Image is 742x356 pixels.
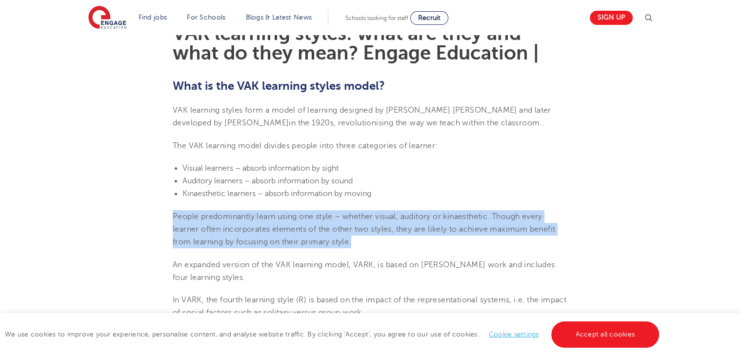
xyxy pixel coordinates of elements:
span: Recruit [418,14,441,21]
span: Visual learners – absorb information by sight [182,164,339,173]
span: Auditory learners – absorb information by sound [182,177,353,185]
a: Cookie settings [489,331,539,338]
a: Accept all cookies [551,321,660,348]
a: Sign up [590,11,633,25]
h1: VAK learning styles: what are they and what do they mean? Engage Education | [173,24,569,63]
img: Engage Education [88,6,126,30]
span: An expanded version of the VAK learning model, VARK, is based on [PERSON_NAME] work and includes ... [173,260,555,282]
span: The VAK learning model divides people into three categories of learner: [173,141,438,150]
span: VAK learning styles form a model of learning designed by [PERSON_NAME] [PERSON_NAME] and later de... [173,106,551,127]
span: We use cookies to improve your experience, personalise content, and analyse website traffic. By c... [5,331,662,338]
a: For Schools [187,14,225,21]
a: Blogs & Latest News [246,14,312,21]
span: People predominantly learn using one style – whether visual, auditory or kinaesthetic. Though eve... [173,212,555,247]
a: Recruit [410,11,448,25]
span: Kinaesthetic learners – absorb information by moving [182,189,371,198]
b: What is the VAK learning styles model? [173,79,385,93]
a: Find jobs [139,14,167,21]
span: in the 1920s, revolutionising the way we teach within the classroom. [289,119,541,127]
span: In VARK, the fourth learning style (R) is based on the impact of the representational systems, i.... [173,296,566,317]
span: Schools looking for staff [345,15,408,21]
